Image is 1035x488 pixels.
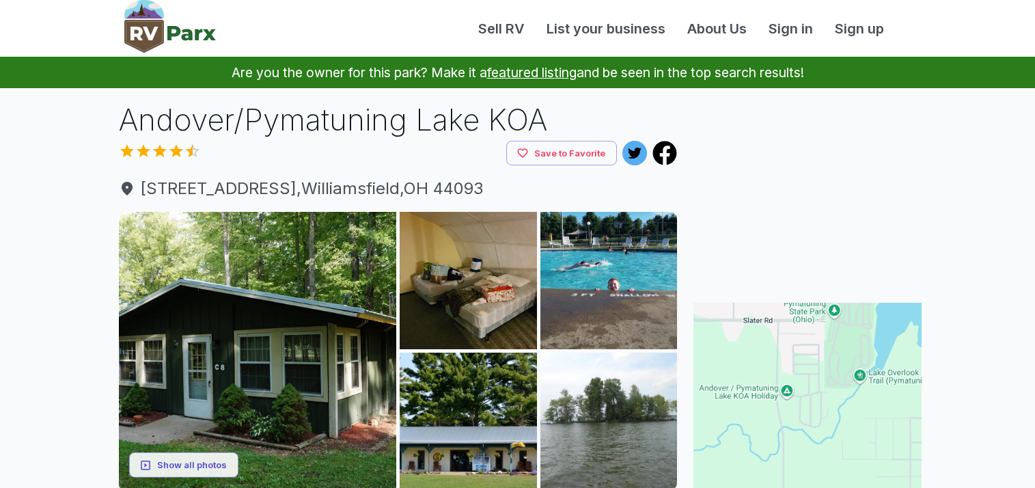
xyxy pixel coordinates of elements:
img: AAcXr8pW9W-DetarNz9AmbaLBJ1tEFDMFh3j04Z3BiVsadUQZpd1lOiKbQsOYUdHBLELSYik9ujLkuMRu2ru4xNc5_i7yKUui... [400,212,537,349]
a: Sell RV [467,18,536,39]
button: Save to Favorite [506,141,617,166]
p: Are you the owner for this park? Make it a and be seen in the top search results! [16,57,1019,88]
iframe: Advertisement [693,99,922,270]
img: AAcXr8oyXwujXEIv4I-XPxkrw08MZPPV4TgSu21-UVlxT5g9UCy2ca8xau6S1YPwp1GS7zPb2JHfj0TjZbEcATZ7BoA6DOiqO... [540,212,678,349]
span: [STREET_ADDRESS] , Williamsfield , OH 44093 [119,176,678,201]
a: Sign in [758,18,824,39]
h1: Andover/Pymatuning Lake KOA [119,99,678,141]
a: featured listing [487,64,577,81]
a: List your business [536,18,676,39]
a: About Us [676,18,758,39]
button: Show all photos [129,452,238,478]
a: [STREET_ADDRESS],Williamsfield,OH 44093 [119,176,678,201]
a: Sign up [824,18,895,39]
